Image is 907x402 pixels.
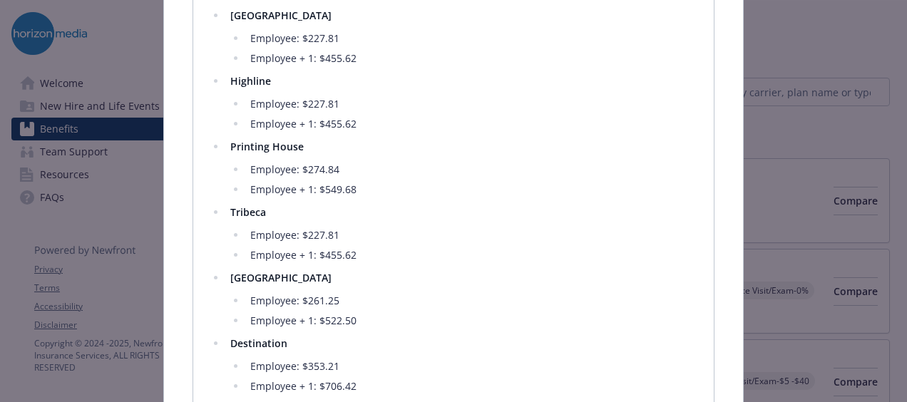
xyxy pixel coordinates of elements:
[230,205,266,219] strong: Tribeca
[246,115,697,133] li: Employee + 1: $455.62
[246,378,697,395] li: Employee + 1: $706.42
[246,227,697,244] li: Employee: $227.81
[246,292,697,309] li: Employee: $261.25
[246,50,697,67] li: Employee + 1: $455.62
[246,312,697,329] li: Employee + 1: $522.50
[246,358,697,375] li: Employee: $353.21
[230,336,287,350] strong: Destination
[230,140,304,153] strong: Printing House
[246,96,697,113] li: Employee: $227.81
[230,74,271,88] strong: Highline
[246,30,697,47] li: Employee: $227.81
[246,247,697,264] li: Employee + 1: $455.62
[246,161,697,178] li: Employee: $274.84
[230,9,332,22] strong: [GEOGRAPHIC_DATA]
[230,271,332,284] strong: [GEOGRAPHIC_DATA]
[246,181,697,198] li: Employee + 1: $549.68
